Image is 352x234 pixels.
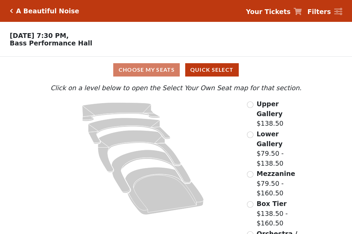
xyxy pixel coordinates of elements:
[49,83,303,93] p: Click on a level below to open the Select Your Own Seat map for that section.
[16,7,79,15] h5: A Beautiful Noise
[256,170,295,177] span: Mezzanine
[256,200,287,207] span: Box Tier
[82,102,160,121] path: Upper Gallery - Seats Available: 295
[256,100,282,118] span: Upper Gallery
[246,7,302,17] a: Your Tickets
[256,199,303,228] label: $138.50 - $160.50
[256,99,303,128] label: $138.50
[256,169,303,198] label: $79.50 - $160.50
[307,7,342,17] a: Filters
[88,118,171,144] path: Lower Gallery - Seats Available: 74
[246,8,291,15] strong: Your Tickets
[125,167,204,215] path: Orchestra / Parterre Circle - Seats Available: 24
[256,129,303,168] label: $79.50 - $138.50
[185,63,239,77] button: Quick Select
[307,8,331,15] strong: Filters
[10,9,13,13] a: Click here to go back to filters
[256,130,282,148] span: Lower Gallery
